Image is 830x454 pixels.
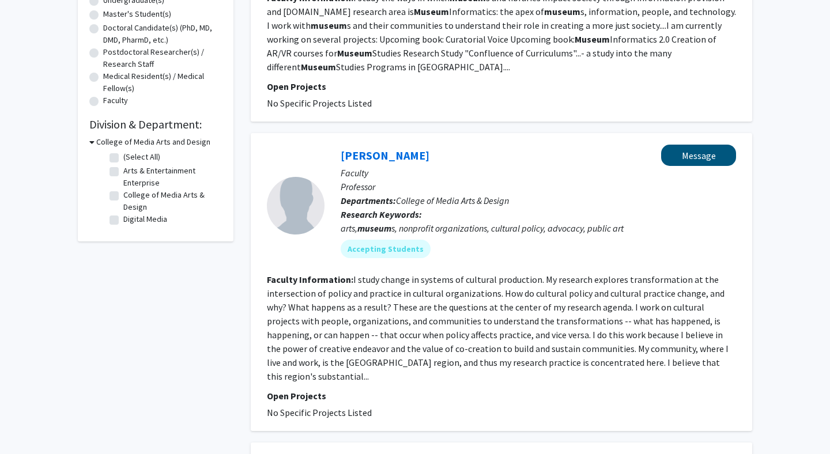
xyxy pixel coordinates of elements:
p: Professor [341,180,736,194]
label: Digital Media [123,213,167,225]
label: Master's Student(s) [103,8,171,20]
b: museum [311,20,347,31]
p: Faculty [341,166,736,180]
a: [PERSON_NAME] [341,148,429,162]
h3: College of Media Arts and Design [96,136,210,148]
b: museum [357,222,391,234]
mat-chip: Accepting Students [341,240,431,258]
h2: Division & Department: [89,118,222,131]
b: Museum [414,6,449,17]
label: Faculty [103,94,128,107]
label: College of Media Arts & Design [123,189,219,213]
p: Open Projects [267,80,736,93]
span: College of Media Arts & Design [396,195,509,206]
label: Doctoral Candidate(s) (PhD, MD, DMD, PharmD, etc.) [103,22,222,46]
label: Medical Resident(s) / Medical Fellow(s) [103,70,222,94]
b: Museum [337,47,372,59]
b: Museum [575,33,610,45]
span: No Specific Projects Listed [267,97,372,109]
iframe: Chat [9,402,49,445]
b: Museum [301,61,336,73]
button: Message Julie Goodman [661,145,736,166]
b: Departments: [341,195,396,206]
label: Arts & Entertainment Enterprise [123,165,219,189]
b: museum [544,6,580,17]
label: (Select All) [123,151,160,163]
div: arts, s, nonprofit organizations, cultural policy, advocacy, public art [341,221,736,235]
label: Postdoctoral Researcher(s) / Research Staff [103,46,222,70]
b: Faculty Information: [267,274,353,285]
fg-read-more: I study change in systems of cultural production. My research explores transformation at the inte... [267,274,729,382]
span: No Specific Projects Listed [267,407,372,418]
p: Open Projects [267,389,736,403]
b: Research Keywords: [341,209,422,220]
